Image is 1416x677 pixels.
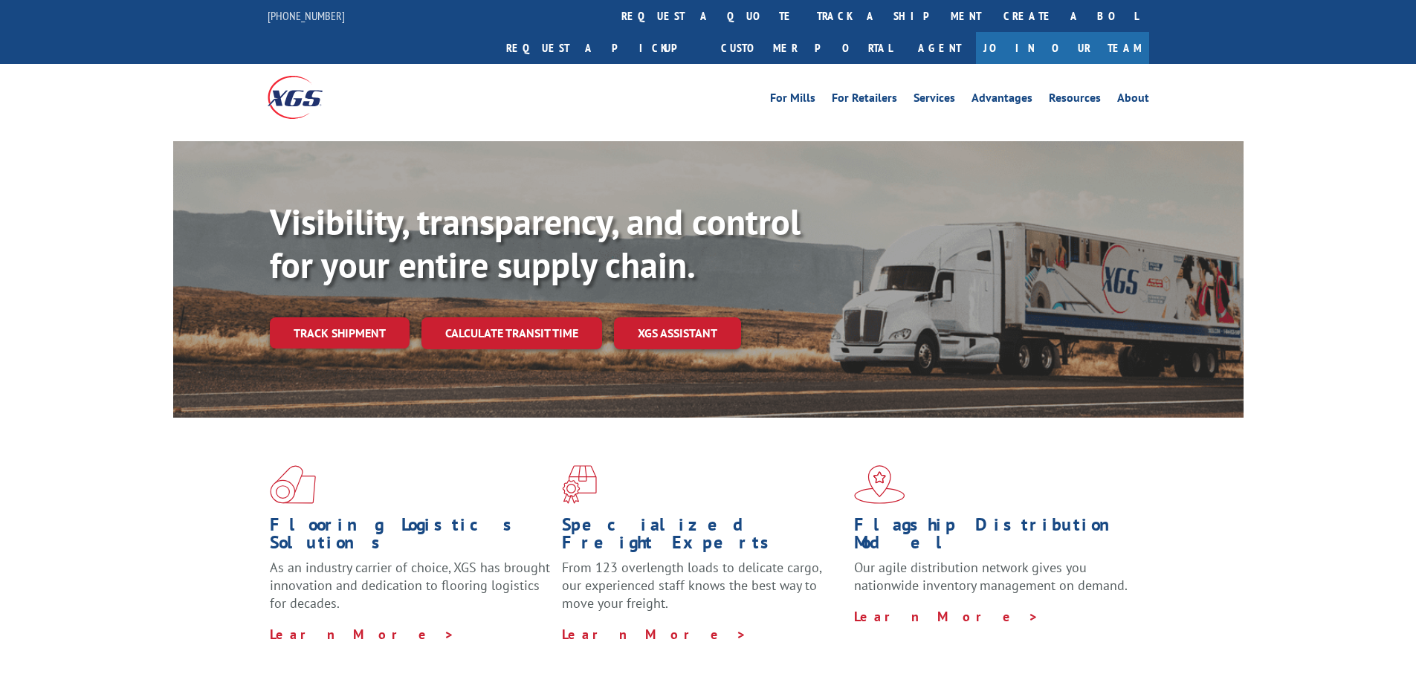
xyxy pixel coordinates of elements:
h1: Flagship Distribution Model [854,516,1135,559]
a: Learn More > [854,608,1039,625]
b: Visibility, transparency, and control for your entire supply chain. [270,198,801,288]
p: From 123 overlength loads to delicate cargo, our experienced staff knows the best way to move you... [562,559,843,625]
a: Learn More > [270,626,455,643]
a: Learn More > [562,626,747,643]
a: Advantages [972,92,1032,108]
img: xgs-icon-focused-on-flooring-red [562,465,597,504]
a: Customer Portal [710,32,903,64]
a: XGS ASSISTANT [614,317,741,349]
a: Calculate transit time [421,317,602,349]
a: Request a pickup [495,32,710,64]
a: Join Our Team [976,32,1149,64]
a: For Mills [770,92,815,108]
a: About [1117,92,1149,108]
img: xgs-icon-total-supply-chain-intelligence-red [270,465,316,504]
a: Track shipment [270,317,410,349]
span: As an industry carrier of choice, XGS has brought innovation and dedication to flooring logistics... [270,559,550,612]
a: [PHONE_NUMBER] [268,8,345,23]
a: Services [914,92,955,108]
a: Agent [903,32,976,64]
h1: Specialized Freight Experts [562,516,843,559]
a: Resources [1049,92,1101,108]
span: Our agile distribution network gives you nationwide inventory management on demand. [854,559,1128,594]
img: xgs-icon-flagship-distribution-model-red [854,465,905,504]
h1: Flooring Logistics Solutions [270,516,551,559]
a: For Retailers [832,92,897,108]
